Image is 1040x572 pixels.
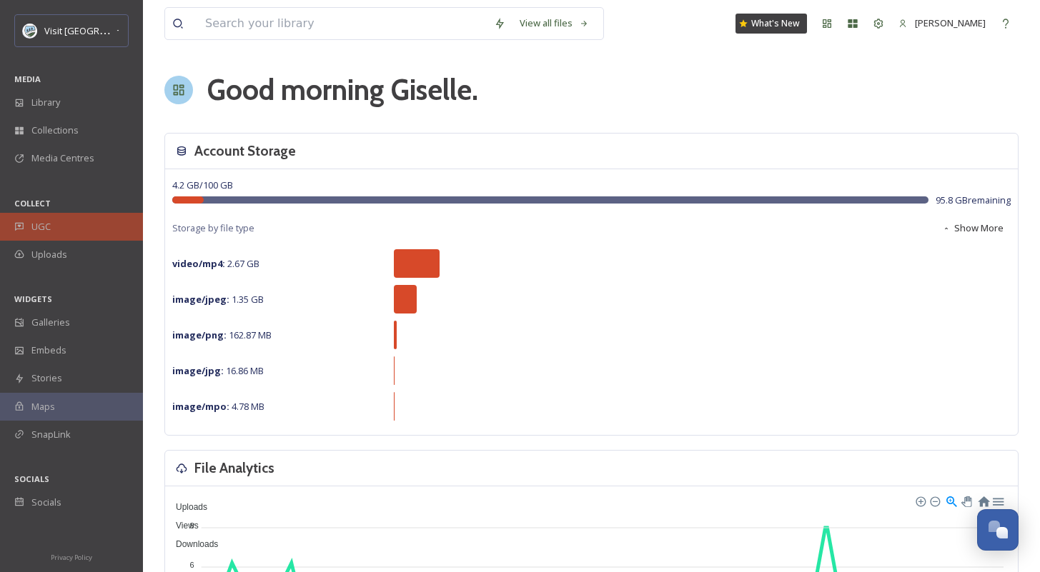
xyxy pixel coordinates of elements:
span: Privacy Policy [51,553,92,562]
div: Reset Zoom [977,494,989,506]
strong: image/jpg : [172,364,224,377]
span: Uploads [31,248,67,261]
span: Uploads [165,502,207,512]
h3: File Analytics [194,458,274,478]
button: Show More [935,214,1011,242]
a: [PERSON_NAME] [891,9,993,37]
span: Socials [31,496,61,509]
span: Galleries [31,316,70,329]
span: SnapLink [31,428,71,441]
strong: video/mp4 : [172,257,225,270]
span: 162.87 MB [172,328,272,341]
span: 2.67 GB [172,257,259,270]
h3: Account Storage [194,141,296,161]
div: Menu [991,494,1004,506]
div: Panning [961,496,970,505]
span: Downloads [165,539,218,549]
span: UGC [31,220,51,234]
span: Collections [31,124,79,137]
button: Open Chat [977,509,1019,551]
span: 95.8 GB remaining [936,194,1011,207]
span: SOCIALS [14,473,49,484]
strong: image/mpo : [172,400,229,413]
span: WIDGETS [14,293,52,304]
strong: image/jpeg : [172,293,229,306]
strong: image/png : [172,328,227,341]
div: Selection Zoom [945,494,957,506]
span: COLLECT [14,198,51,209]
div: Zoom Out [929,496,939,506]
input: Search your library [198,8,487,39]
span: Library [31,96,60,109]
a: Privacy Policy [51,548,92,565]
span: Media Centres [31,151,94,165]
span: [PERSON_NAME] [915,16,986,29]
img: download.png [23,24,37,38]
span: 4.78 MB [172,400,264,413]
div: Zoom In [915,496,925,506]
span: Embeds [31,343,66,357]
span: Maps [31,400,55,413]
span: Visit [GEOGRAPHIC_DATA] Parks [44,24,182,37]
span: Views [165,521,199,531]
a: What's New [736,14,807,34]
span: Storage by file type [172,221,254,235]
a: View all files [512,9,596,37]
span: Stories [31,371,62,385]
tspan: 6 [190,561,194,569]
span: 1.35 GB [172,293,264,306]
span: 16.86 MB [172,364,264,377]
tspan: 8 [190,521,194,530]
span: 4.2 GB / 100 GB [172,179,233,191]
span: MEDIA [14,74,41,84]
h1: Good morning Giselle . [207,69,478,111]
